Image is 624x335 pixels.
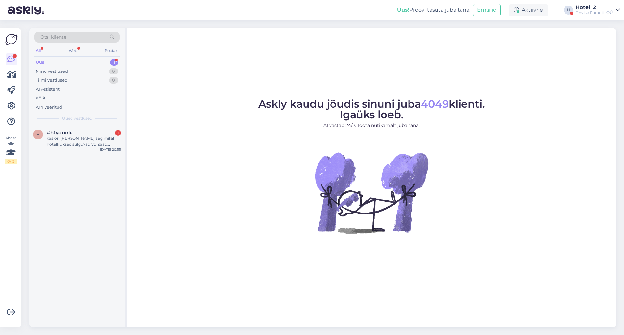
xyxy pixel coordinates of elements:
[5,159,17,164] div: 0 / 3
[36,132,40,137] span: h
[509,4,548,16] div: Aktiivne
[397,7,409,13] b: Uus!
[5,33,18,45] img: Askly Logo
[40,34,66,41] span: Otsi kliente
[421,97,449,110] span: 4049
[36,77,68,84] div: Tiimi vestlused
[36,59,44,66] div: Uus
[62,115,92,121] span: Uued vestlused
[36,95,45,101] div: Kõik
[564,6,573,15] div: H
[104,46,120,55] div: Socials
[100,147,121,152] div: [DATE] 20:55
[115,130,121,136] div: 1
[258,97,485,121] span: Askly kaudu jõudis sinuni juba klienti. Igaüks loeb.
[110,59,118,66] div: 1
[313,134,430,251] img: No Chat active
[47,130,73,135] span: #h1younlu
[36,104,62,110] div: Arhiveeritud
[36,86,60,93] div: AI Assistent
[67,46,79,55] div: Web
[576,5,620,15] a: Hotell 2Tervise Paradiis OÜ
[473,4,501,16] button: Emailid
[397,6,470,14] div: Proovi tasuta juba täna:
[36,68,68,75] div: Minu vestlused
[109,77,118,84] div: 0
[34,46,42,55] div: All
[5,135,17,164] div: Vaata siia
[109,68,118,75] div: 0
[258,122,485,129] p: AI vastab 24/7. Tööta nutikamalt juba täna.
[47,135,121,147] div: kas on [PERSON_NAME] aeg millal hotelli uksed sulguvad või saad [PERSON_NAME] hiljem kui sul on t...
[576,10,613,15] div: Tervise Paradiis OÜ
[576,5,613,10] div: Hotell 2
